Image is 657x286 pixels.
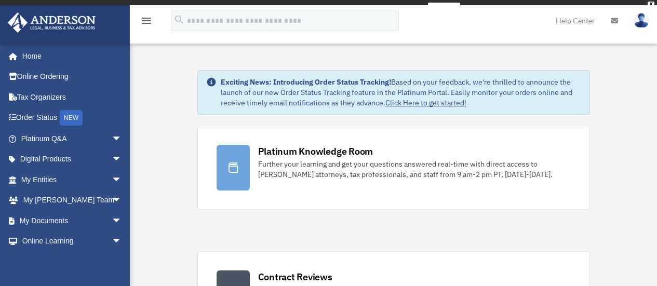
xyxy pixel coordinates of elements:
span: arrow_drop_down [112,128,132,149]
a: survey [428,3,460,15]
div: Platinum Knowledge Room [258,145,373,158]
span: arrow_drop_down [112,190,132,211]
div: Based on your feedback, we're thrilled to announce the launch of our new Order Status Tracking fe... [221,77,581,108]
a: Platinum Knowledge Room Further your learning and get your questions answered real-time with dire... [197,126,590,210]
i: menu [140,15,153,27]
a: My [PERSON_NAME] Teamarrow_drop_down [7,190,138,211]
div: close [648,2,654,8]
a: Platinum Q&Aarrow_drop_down [7,128,138,149]
span: arrow_drop_down [112,149,132,170]
a: Tax Organizers [7,87,138,107]
span: arrow_drop_down [112,169,132,190]
div: NEW [60,110,83,126]
a: My Documentsarrow_drop_down [7,210,138,231]
a: My Entitiesarrow_drop_down [7,169,138,190]
div: Get a chance to win 6 months of Platinum for free just by filling out this [197,3,424,15]
div: Further your learning and get your questions answered real-time with direct access to [PERSON_NAM... [258,159,571,180]
i: search [173,14,185,25]
a: Home [7,46,132,66]
a: Order StatusNEW [7,107,138,129]
a: Online Learningarrow_drop_down [7,231,138,252]
img: Anderson Advisors Platinum Portal [5,12,99,33]
span: arrow_drop_down [112,231,132,252]
strong: Exciting News: Introducing Order Status Tracking! [221,77,391,87]
img: User Pic [634,13,649,28]
a: Online Ordering [7,66,138,87]
a: Click Here to get started! [385,98,466,107]
div: Contract Reviews [258,270,332,283]
span: arrow_drop_down [112,210,132,231]
a: Digital Productsarrow_drop_down [7,149,138,170]
a: menu [140,18,153,27]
